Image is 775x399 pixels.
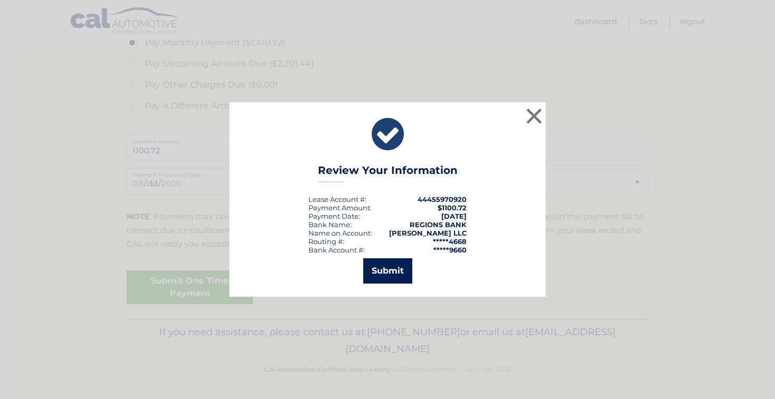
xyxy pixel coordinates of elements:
[363,258,412,284] button: Submit
[410,220,467,229] strong: REGIONS BANK
[438,203,467,212] span: $1100.72
[524,105,545,126] button: ×
[308,237,344,246] div: Routing #:
[308,220,352,229] div: Bank Name:
[308,229,372,237] div: Name on Account:
[308,195,366,203] div: Lease Account #:
[318,164,458,182] h3: Review Your Information
[308,212,360,220] div: :
[308,246,365,254] div: Bank Account #:
[308,203,372,212] div: Payment Amount:
[389,229,467,237] strong: [PERSON_NAME] LLC
[441,212,467,220] span: [DATE]
[418,195,467,203] strong: 44455970920
[308,212,359,220] span: Payment Date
